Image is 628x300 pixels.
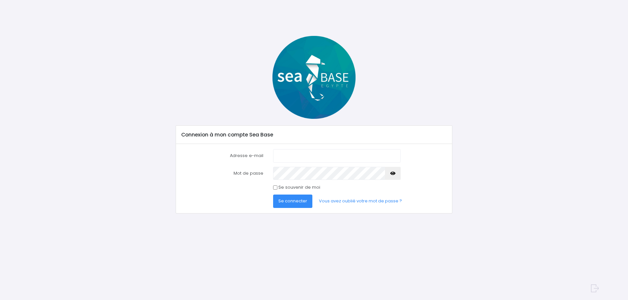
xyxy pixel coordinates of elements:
label: Se souvenir de moi [278,184,320,191]
div: Connexion à mon compte Sea Base [176,126,452,144]
label: Mot de passe [177,167,268,180]
a: Vous avez oublié votre mot de passe ? [314,195,407,208]
span: Se connecter [278,198,307,204]
button: Se connecter [273,195,312,208]
label: Adresse e-mail [177,149,268,162]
